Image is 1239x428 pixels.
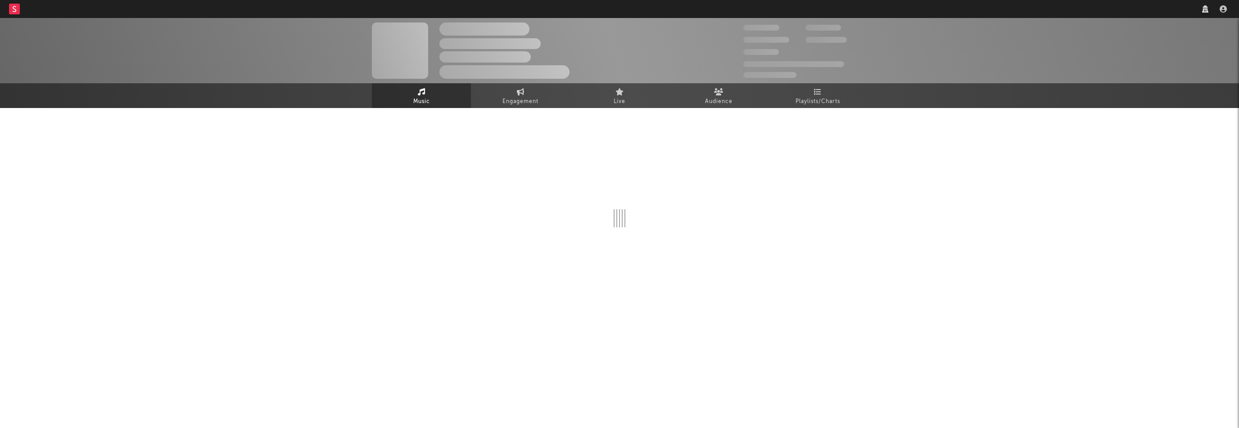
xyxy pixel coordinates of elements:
a: Playlists/Charts [768,83,867,108]
span: Playlists/Charts [796,96,840,107]
span: 50,000,000 [743,37,789,43]
a: Engagement [471,83,570,108]
span: Audience [705,96,733,107]
span: Music [413,96,430,107]
span: 300,000 [743,25,779,31]
span: Engagement [502,96,538,107]
span: 1,000,000 [805,37,847,43]
span: Live [614,96,625,107]
span: Jump Score: 85.0 [743,72,796,78]
span: 50,000,000 Monthly Listeners [743,61,844,67]
span: 100,000 [805,25,841,31]
a: Music [372,83,471,108]
span: 100,000 [743,49,779,55]
a: Audience [669,83,768,108]
a: Live [570,83,669,108]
